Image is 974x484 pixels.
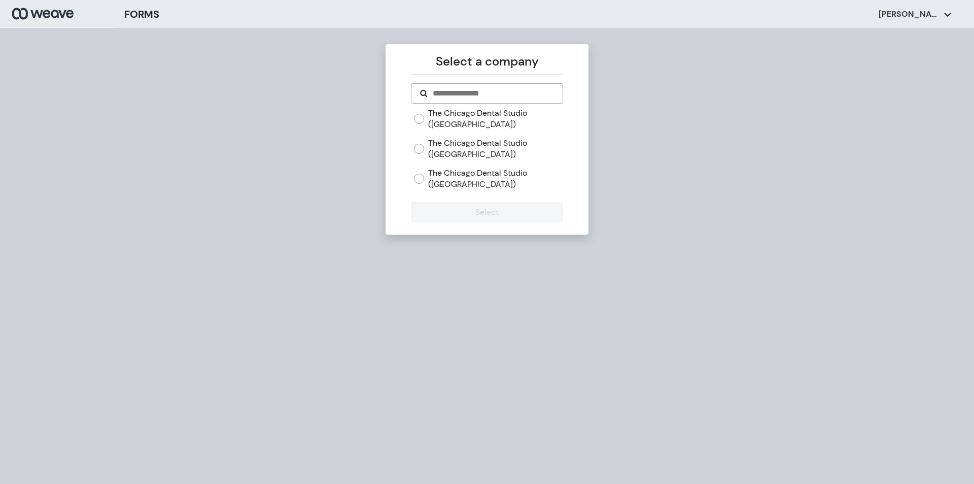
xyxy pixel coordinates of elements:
[879,9,940,20] p: [PERSON_NAME]
[124,7,159,22] h3: FORMS
[428,138,563,159] label: The Chicago Dental Studio ([GEOGRAPHIC_DATA])
[428,168,563,189] label: The Chicago Dental Studio ([GEOGRAPHIC_DATA])
[432,87,554,100] input: Search
[428,108,563,130] label: The Chicago Dental Studio ([GEOGRAPHIC_DATA])
[411,202,563,222] button: Select
[411,52,563,71] p: Select a company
